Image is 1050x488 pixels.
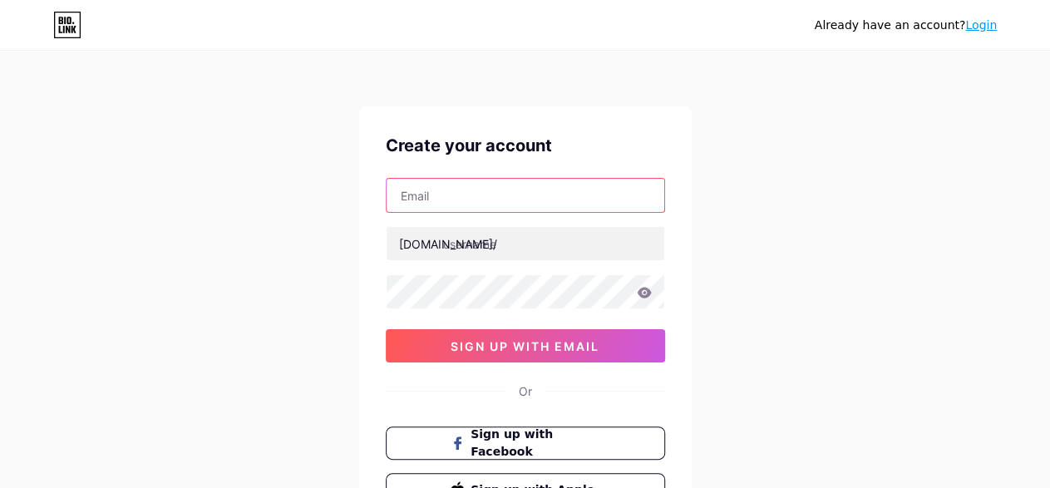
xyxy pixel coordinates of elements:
button: sign up with email [386,329,665,362]
div: [DOMAIN_NAME]/ [399,235,497,253]
div: Create your account [386,133,665,158]
span: Sign up with Facebook [471,426,599,461]
div: Or [519,382,532,400]
button: Sign up with Facebook [386,426,665,460]
input: username [387,227,664,260]
a: Login [965,18,997,32]
input: Email [387,179,664,212]
div: Already have an account? [815,17,997,34]
span: sign up with email [451,339,599,353]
